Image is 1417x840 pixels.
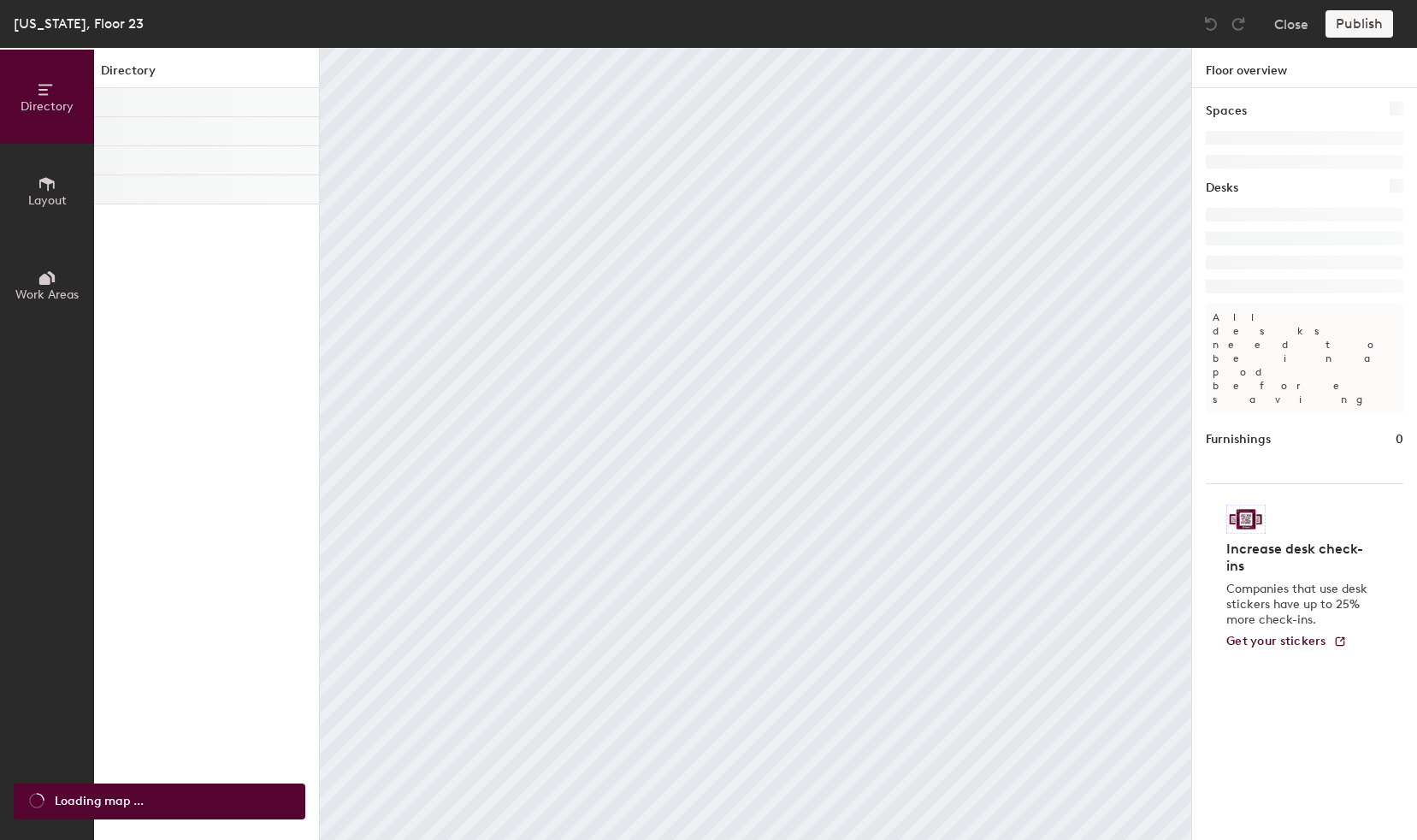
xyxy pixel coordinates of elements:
img: Sticker logo [1226,505,1266,534]
h1: Furnishings [1206,430,1271,449]
span: Loading map ... [55,792,144,811]
h1: Directory [94,62,319,88]
span: Work Areas [15,287,79,302]
p: Companies that use desk stickers have up to 25% more check-ins. [1226,582,1373,628]
h4: Increase desk check-ins [1226,541,1373,575]
a: Get your stickers [1226,635,1347,649]
span: Directory [21,99,74,114]
canvas: Map [320,48,1191,840]
img: Redo [1230,15,1247,33]
div: [US_STATE], Floor 23 [14,13,144,34]
span: Layout [28,193,67,208]
p: All desks need to be in a pod before saving [1206,304,1403,413]
h1: Desks [1206,179,1238,198]
h1: Floor overview [1192,48,1417,88]
h1: 0 [1396,430,1403,449]
button: Close [1274,10,1308,38]
h1: Spaces [1206,102,1247,121]
img: Undo [1202,15,1219,33]
span: Get your stickers [1226,634,1326,648]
